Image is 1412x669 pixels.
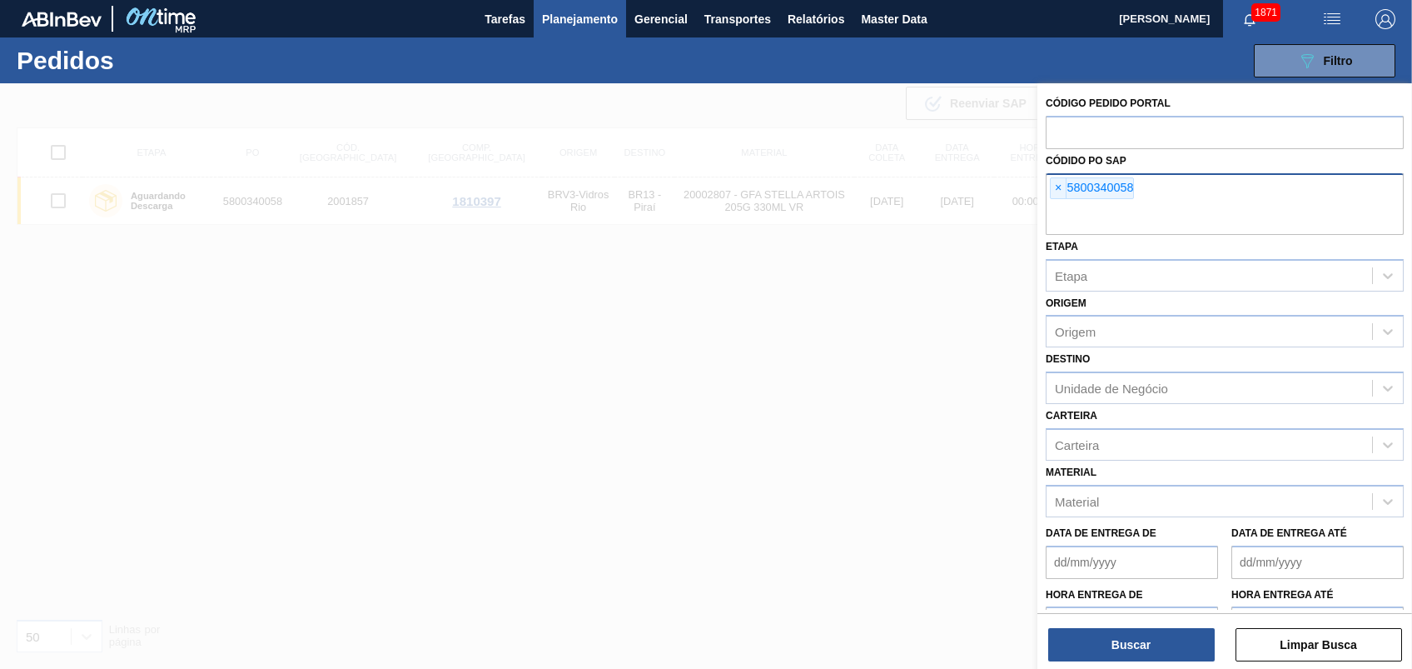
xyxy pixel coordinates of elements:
[634,9,688,29] span: Gerencial
[1055,325,1096,339] div: Origem
[1046,527,1156,539] label: Data de Entrega de
[788,9,844,29] span: Relatórios
[1046,155,1126,167] label: Códido PO SAP
[1055,268,1087,282] div: Etapa
[1231,583,1404,607] label: Hora entrega até
[1251,3,1280,22] span: 1871
[1055,382,1168,396] div: Unidade de Negócio
[1254,44,1395,77] button: Filtro
[1055,494,1099,508] div: Material
[1046,241,1078,252] label: Etapa
[1050,177,1134,199] div: 5800340058
[1051,178,1066,198] span: ×
[1046,546,1218,579] input: dd/mm/yyyy
[17,51,261,70] h1: Pedidos
[1324,54,1353,67] span: Filtro
[1231,546,1404,579] input: dd/mm/yyyy
[1046,353,1090,365] label: Destino
[1046,467,1096,478] label: Material
[1046,297,1086,309] label: Origem
[1046,410,1097,422] label: Carteira
[542,9,618,29] span: Planejamento
[704,9,771,29] span: Transportes
[1231,527,1347,539] label: Data de Entrega até
[1375,9,1395,29] img: Logout
[861,9,927,29] span: Master Data
[485,9,525,29] span: Tarefas
[22,12,102,27] img: TNhmsLtSVTkK8tSr43FrP2fwEKptu5GPRR3wAAAABJRU5ErkJggg==
[1046,97,1171,109] label: Código Pedido Portal
[1055,437,1099,452] div: Carteira
[1046,583,1218,607] label: Hora entrega de
[1322,9,1342,29] img: userActions
[1223,7,1276,31] button: Notificações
